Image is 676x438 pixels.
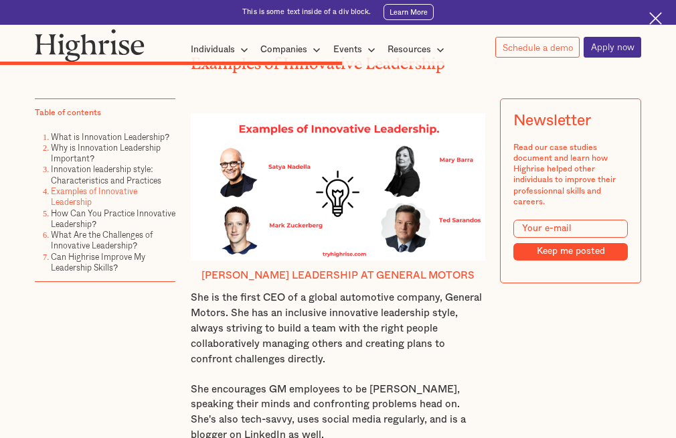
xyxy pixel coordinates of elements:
div: Companies [260,42,325,58]
div: Table of contents [35,107,101,118]
div: Resources [388,42,448,58]
div: This is some text inside of a div block. [242,7,371,17]
a: What is Innovation Leadership? [51,130,169,143]
div: Individuals [191,42,252,58]
div: Individuals [191,42,235,58]
input: Your e-mail [513,219,628,238]
a: Learn More [384,4,434,20]
a: Can Highrise Improve My Leadership Skills? [51,250,145,274]
img: Innovative leadership [191,113,485,261]
input: Keep me posted [513,243,628,261]
a: Schedule a demo [495,37,580,57]
form: Modal Form [513,219,628,260]
img: Highrise logo [35,29,145,62]
img: Cross icon [649,12,661,24]
div: Events [333,42,379,58]
a: Innovation leadership style: Characteristics and Practices [51,163,161,186]
a: What Are the Challenges of Innovative Leadership? [51,228,153,252]
div: Newsletter [513,111,591,129]
a: Examples of Innovative Leadership [51,185,137,208]
a: Apply now [584,37,641,58]
a: How Can You Practice Innovative Leadership? [51,206,175,230]
div: Read our case studies document and learn how Highrise helped other individuals to improve their p... [513,141,628,207]
p: She is the first CEO of a global automotive company, General Motors. She has an inclusive innovat... [191,291,485,368]
h4: [PERSON_NAME] leadership at General Motors [191,270,485,282]
div: Events [333,42,362,58]
a: Why is Innovation Leadership Important? [51,141,161,165]
div: Companies [260,42,307,58]
div: Resources [388,42,431,58]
